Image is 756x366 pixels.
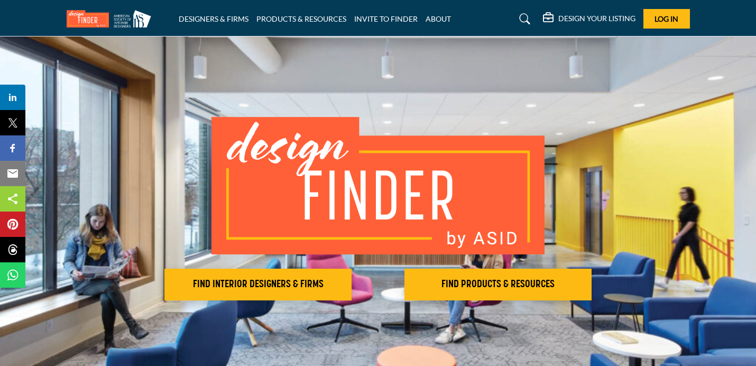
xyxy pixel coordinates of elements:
[654,14,678,23] span: Log In
[211,117,545,254] img: image
[67,10,156,28] img: Site Logo
[354,14,418,23] a: INVITE TO FINDER
[256,14,346,23] a: PRODUCTS & RESOURCES
[558,14,635,23] h5: DESIGN YOUR LISTING
[643,9,690,29] button: Log In
[509,11,537,28] a: Search
[426,14,451,23] a: ABOUT
[543,13,635,25] div: DESIGN YOUR LISTING
[404,269,592,300] button: FIND PRODUCTS & RESOURCES
[408,278,588,291] h2: FIND PRODUCTS & RESOURCES
[179,14,248,23] a: DESIGNERS & FIRMS
[168,278,348,291] h2: FIND INTERIOR DESIGNERS & FIRMS
[164,269,352,300] button: FIND INTERIOR DESIGNERS & FIRMS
